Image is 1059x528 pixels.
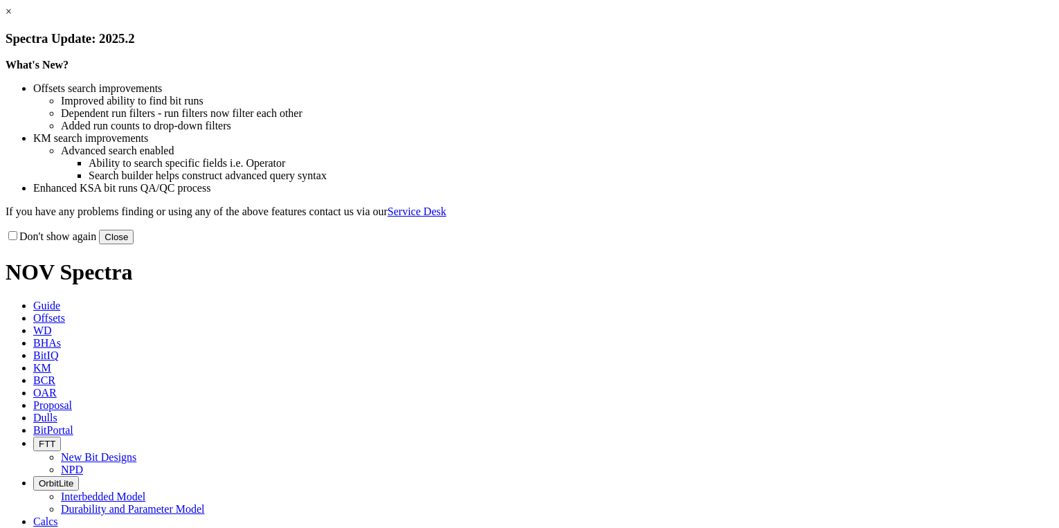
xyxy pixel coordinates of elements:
[39,478,73,489] span: OrbitLite
[6,6,12,17] a: ×
[61,491,145,502] a: Interbedded Model
[61,120,1053,132] li: Added run counts to drop-down filters
[33,374,55,386] span: BCR
[6,260,1053,285] h1: NOV Spectra
[33,132,1053,145] li: KM search improvements
[61,451,136,463] a: New Bit Designs
[8,231,17,240] input: Don't show again
[99,230,134,244] button: Close
[33,387,57,399] span: OAR
[61,145,1053,157] li: Advanced search enabled
[33,312,65,324] span: Offsets
[33,516,58,527] span: Calcs
[33,182,1053,194] li: Enhanced KSA bit runs QA/QC process
[33,424,73,436] span: BitPortal
[33,412,57,424] span: Dulls
[33,349,58,361] span: BitIQ
[33,362,51,374] span: KM
[6,206,1053,218] p: If you have any problems finding or using any of the above features contact us via our
[388,206,446,217] a: Service Desk
[33,399,72,411] span: Proposal
[61,503,205,515] a: Durability and Parameter Model
[89,170,1053,182] li: Search builder helps construct advanced query syntax
[61,95,1053,107] li: Improved ability to find bit runs
[33,300,60,311] span: Guide
[33,82,1053,95] li: Offsets search improvements
[89,157,1053,170] li: Ability to search specific fields i.e. Operator
[6,31,1053,46] h3: Spectra Update: 2025.2
[6,59,69,71] strong: What's New?
[39,439,55,449] span: FTT
[61,107,1053,120] li: Dependent run filters - run filters now filter each other
[33,325,52,336] span: WD
[33,337,61,349] span: BHAs
[6,230,96,242] label: Don't show again
[61,464,83,475] a: NPD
